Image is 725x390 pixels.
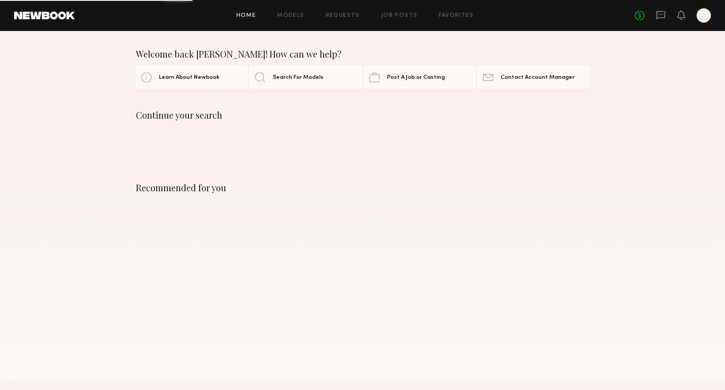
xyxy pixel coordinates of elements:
a: Home [236,13,256,19]
a: Favorites [439,13,474,19]
a: Post A Job or Casting [364,66,475,89]
a: Contact Account Manager [478,66,589,89]
a: D [697,8,711,23]
a: Search For Models [250,66,361,89]
span: Search For Models [273,75,324,81]
a: Requests [326,13,360,19]
span: Learn About Newbook [159,75,220,81]
a: Learn About Newbook [136,66,247,89]
a: Models [277,13,304,19]
span: Post A Job or Casting [387,75,445,81]
a: Job Posts [381,13,418,19]
div: Welcome back [PERSON_NAME]! How can we help? [136,49,589,59]
div: Recommended for you [136,182,589,193]
span: Contact Account Manager [501,75,575,81]
div: Continue your search [136,110,589,120]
